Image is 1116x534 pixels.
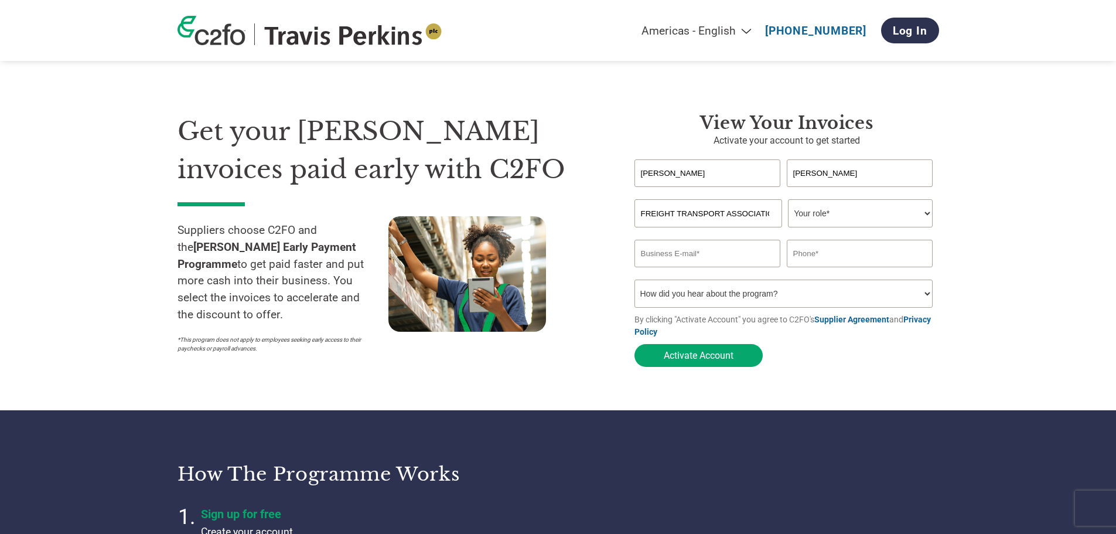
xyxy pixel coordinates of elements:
a: Privacy Policy [634,315,931,336]
img: supply chain worker [388,216,546,332]
strong: [PERSON_NAME] Early Payment Programme [178,240,356,271]
div: Invalid last name or last name is too long [787,188,933,195]
div: Inavlid Phone Number [787,268,933,275]
h1: Get your [PERSON_NAME] invoices paid early with C2FO [178,113,599,188]
select: Title/Role [788,199,933,227]
input: Invalid Email format [634,240,781,267]
h3: View your invoices [634,113,939,134]
h3: How the programme works [178,462,544,486]
img: c2fo logo [178,16,245,45]
div: Invalid first name or first name is too long [634,188,781,195]
p: *This program does not apply to employees seeking early access to their paychecks or payroll adva... [178,335,377,353]
p: Suppliers choose C2FO and the to get paid faster and put more cash into their business. You selec... [178,222,388,324]
div: Invalid company name or company name is too long [634,229,933,235]
img: Travis Perkins [264,23,442,45]
a: Log In [881,18,939,43]
input: Last Name* [787,159,933,187]
a: [PHONE_NUMBER] [765,24,866,38]
input: Phone* [787,240,933,267]
p: By clicking "Activate Account" you agree to C2FO's and [634,314,939,338]
p: Activate your account to get started [634,134,939,148]
input: First Name* [634,159,781,187]
div: Inavlid Email Address [634,268,781,275]
button: Activate Account [634,344,763,367]
h4: Sign up for free [201,507,494,521]
a: Supplier Agreement [814,315,889,324]
input: Your company name* [634,199,782,227]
